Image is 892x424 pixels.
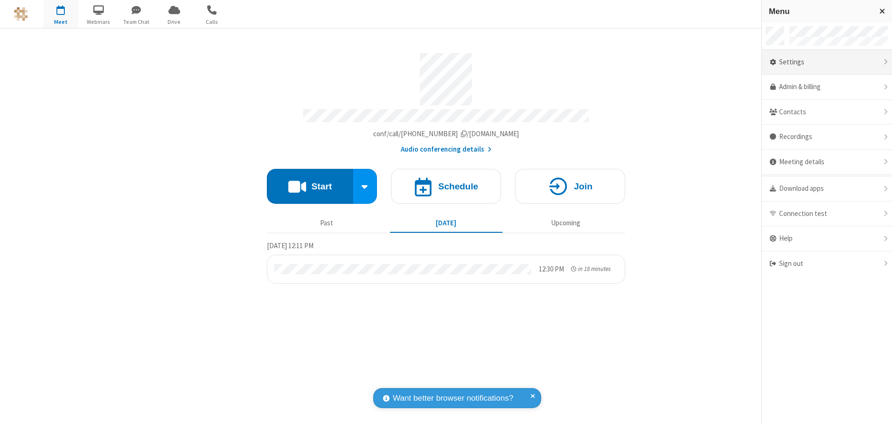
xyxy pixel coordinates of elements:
span: [DATE] 12:11 PM [267,241,314,250]
div: Sign out [762,251,892,276]
section: Account details [267,46,625,155]
button: Schedule [391,169,501,204]
div: 12:30 PM [539,264,564,275]
div: Start conference options [353,169,377,204]
div: Recordings [762,125,892,150]
h4: Start [311,182,332,191]
button: [DATE] [390,214,502,232]
button: Start [267,169,353,204]
div: Help [762,226,892,251]
span: in 18 minutes [578,265,611,273]
button: Join [515,169,625,204]
span: Calls [195,18,230,26]
span: Copy my meeting room link [373,129,519,138]
span: Webinars [81,18,116,26]
button: Copy my meeting room linkCopy my meeting room link [373,129,519,139]
div: Download apps [762,176,892,202]
span: Want better browser notifications? [393,392,513,404]
button: Past [271,214,383,232]
a: Admin & billing [762,75,892,100]
h4: Join [574,182,592,191]
img: QA Selenium DO NOT DELETE OR CHANGE [14,7,28,21]
span: Drive [157,18,192,26]
div: Settings [762,50,892,75]
iframe: Chat [869,400,885,417]
span: Meet [43,18,78,26]
h3: Menu [769,7,871,16]
h4: Schedule [438,182,478,191]
div: Meeting details [762,150,892,175]
button: Audio conferencing details [401,144,492,155]
button: Upcoming [509,214,622,232]
div: Contacts [762,100,892,125]
span: Team Chat [119,18,154,26]
div: Connection test [762,202,892,227]
section: Today's Meetings [267,240,625,284]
